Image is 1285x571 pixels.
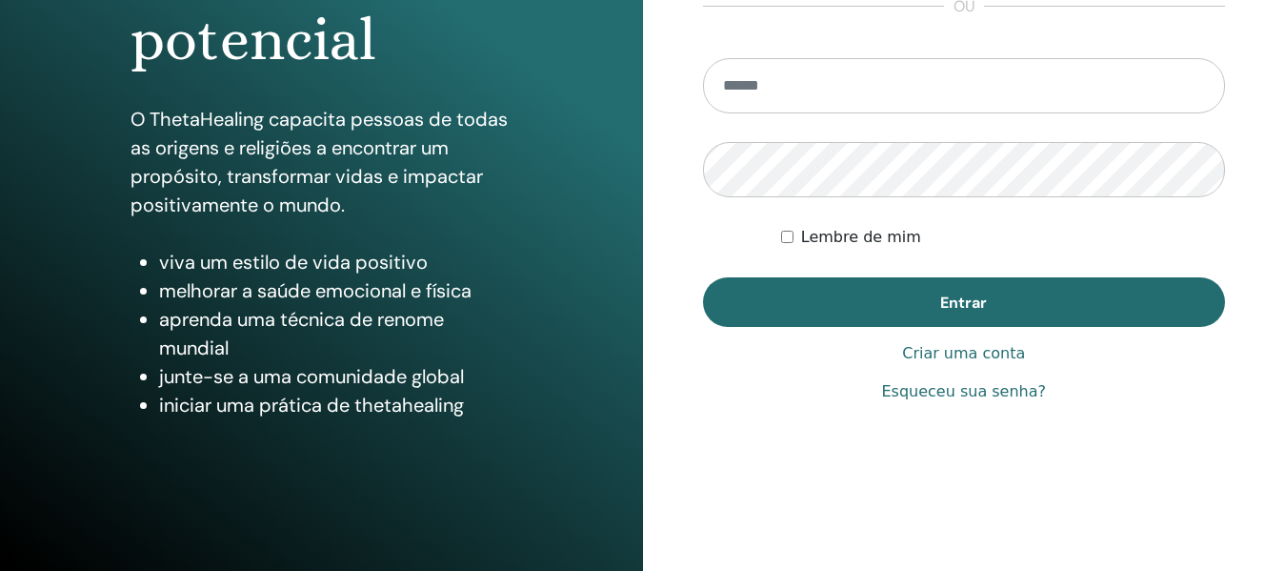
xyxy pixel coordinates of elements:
font: Criar uma conta [902,344,1025,362]
div: Mantenha-me autenticado indefinidamente ou até que eu faça logout manualmente [781,226,1225,249]
font: Esqueceu sua senha? [881,382,1046,400]
font: Lembre de mim [801,228,921,246]
font: melhorar a saúde emocional e física [159,278,472,303]
a: Esqueceu sua senha? [881,380,1046,403]
font: Entrar [940,293,987,313]
font: viva um estilo de vida positivo [159,250,428,275]
font: aprenda uma técnica de renome mundial [159,307,444,360]
font: O ThetaHealing capacita pessoas de todas as origens e religiões a encontrar um propósito, transfo... [131,107,508,217]
a: Criar uma conta [902,342,1025,365]
button: Entrar [703,277,1226,327]
font: junte-se a uma comunidade global [159,364,464,389]
font: iniciar uma prática de thetahealing [159,393,464,418]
